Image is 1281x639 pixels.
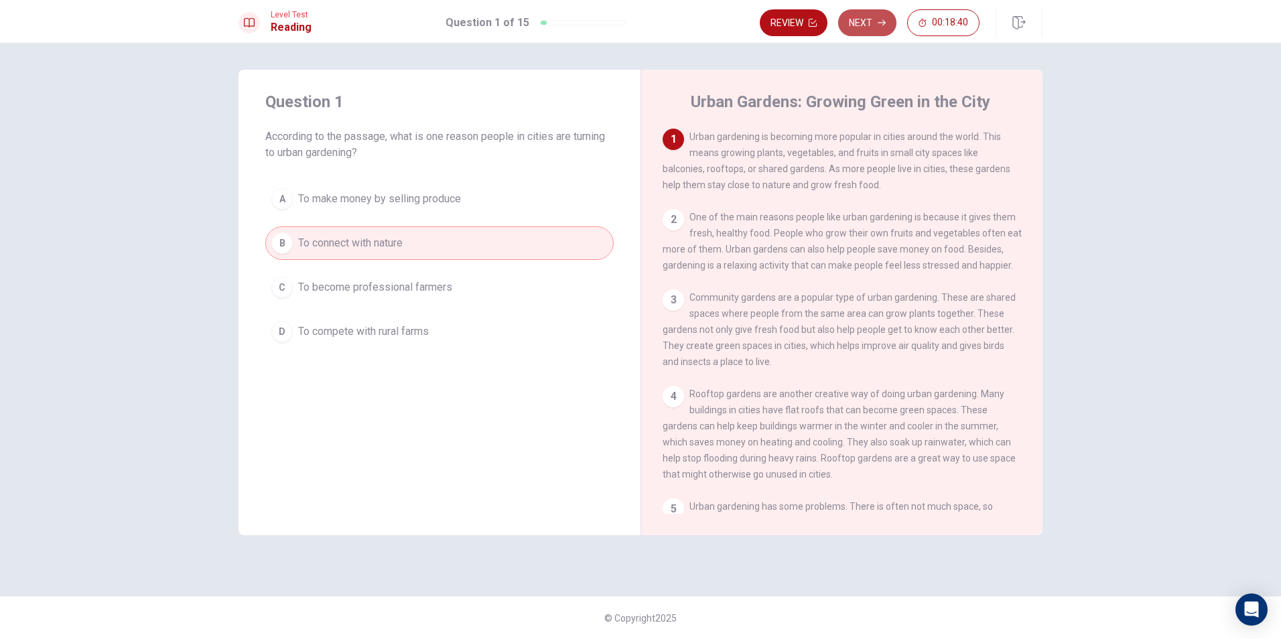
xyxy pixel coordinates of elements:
[446,15,529,31] h1: Question 1 of 15
[663,498,684,520] div: 5
[663,501,1006,560] span: Urban gardening has some problems. There is often not much space, so gardeners need to be creativ...
[265,226,614,260] button: BTo connect with nature
[760,9,827,36] button: Review
[663,131,1010,190] span: Urban gardening is becoming more popular in cities around the world. This means growing plants, v...
[932,17,968,28] span: 00:18:40
[298,235,403,251] span: To connect with nature
[663,209,684,230] div: 2
[663,289,684,311] div: 3
[298,191,461,207] span: To make money by selling produce
[271,232,293,254] div: B
[663,388,1016,480] span: Rooftop gardens are another creative way of doing urban gardening. Many buildings in cities have ...
[298,279,452,295] span: To become professional farmers
[838,9,896,36] button: Next
[298,324,429,340] span: To compete with rural farms
[271,188,293,210] div: A
[265,271,614,304] button: CTo become professional farmers
[1235,593,1268,626] div: Open Intercom Messenger
[265,91,614,113] h4: Question 1
[271,277,293,298] div: C
[604,613,677,624] span: © Copyright 2025
[663,292,1016,367] span: Community gardens are a popular type of urban gardening. These are shared spaces where people fro...
[271,321,293,342] div: D
[907,9,980,36] button: 00:18:40
[265,129,614,161] span: According to the passage, what is one reason people in cities are turning to urban gardening?
[265,182,614,216] button: ATo make money by selling produce
[691,91,990,113] h4: Urban Gardens: Growing Green in the City
[271,10,312,19] span: Level Test
[265,315,614,348] button: DTo compete with rural farms
[271,19,312,35] h1: Reading
[663,212,1022,271] span: One of the main reasons people like urban gardening is because it gives them fresh, healthy food....
[663,129,684,150] div: 1
[663,386,684,407] div: 4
